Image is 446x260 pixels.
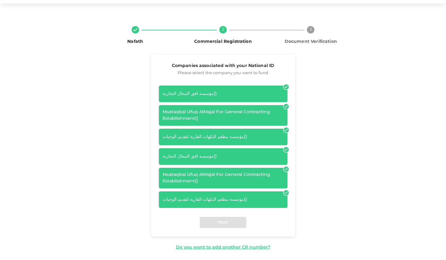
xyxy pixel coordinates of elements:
div: مؤسسة افق المجال التجارية [163,153,284,160]
text: 3 [310,28,312,32]
div: مؤسسة مطعم النكهات القارية لتقديم الوجبات [163,196,284,203]
span: Please select the company you want to fund [159,70,288,77]
div: مؤسسة افق المجال التجارية [163,91,284,97]
span: ( ) [244,197,247,202]
span: ( ) [195,179,198,183]
span: Nafath [127,39,143,44]
div: مؤسسة مطعم النكهات القارية لتقديم الوجبات [163,134,284,140]
text: 2 [222,28,224,32]
span: ( ) [214,154,217,159]
div: Do you want to add another CR number? [176,244,270,251]
span: ( ) [214,92,217,96]
div: Mustaqbal Ufuq AlMajal For General Contracting Establishment [163,172,284,185]
span: Companies associated with your National ID [159,62,288,70]
span: ( ) [244,135,247,139]
span: ( ) [195,116,198,121]
span: Document Verification [285,39,337,44]
span: Commercial Registration [194,39,251,44]
div: Mustaqbal Ufuq AlMajal For General Contracting Establishment [163,109,284,122]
